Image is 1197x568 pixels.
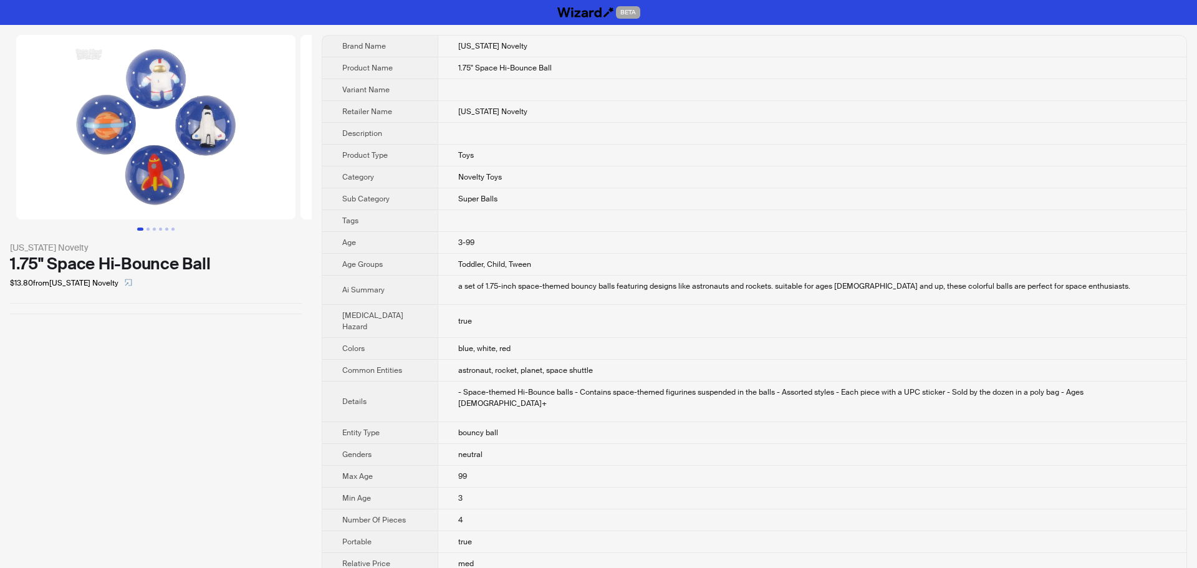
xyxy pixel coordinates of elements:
span: 4 [458,515,463,525]
button: Go to slide 4 [159,228,162,231]
span: 1.75" Space Hi-Bounce Ball [458,63,552,73]
span: Number Of Pieces [342,515,406,525]
span: astronaut, rocket, planet, space shuttle [458,365,593,375]
button: Go to slide 5 [165,228,168,231]
span: neutral [458,450,483,460]
span: Category [342,172,374,182]
span: Sub Category [342,194,390,204]
span: true [458,537,472,547]
button: Go to slide 2 [147,228,150,231]
button: Go to slide 6 [171,228,175,231]
span: Super Balls [458,194,498,204]
span: Age [342,238,356,248]
img: 1.75" Space Hi-Bounce Ball image 2 [300,35,580,219]
span: Ai Summary [342,285,385,295]
span: select [125,279,132,286]
span: 3-99 [458,238,474,248]
span: Product Name [342,63,393,73]
span: Genders [342,450,372,460]
span: Variant Name [342,85,390,95]
span: Common Entities [342,365,402,375]
img: 1.75" Space Hi-Bounce Ball image 1 [16,35,296,219]
span: Entity Type [342,428,380,438]
span: Description [342,128,382,138]
span: Novelty Toys [458,172,502,182]
span: Age Groups [342,259,383,269]
div: $13.80 from [US_STATE] Novelty [10,273,302,293]
span: true [458,316,472,326]
span: Brand Name [342,41,386,51]
span: [MEDICAL_DATA] Hazard [342,310,403,332]
span: Colors [342,344,365,354]
span: Max Age [342,471,373,481]
span: 3 [458,493,463,503]
span: 99 [458,471,467,481]
span: Retailer Name [342,107,392,117]
span: Min Age [342,493,371,503]
div: a set of 1.75-inch space-themed bouncy balls featuring designs like astronauts and rockets. suita... [458,281,1166,292]
div: [US_STATE] Novelty [10,241,302,254]
span: Tags [342,216,358,226]
span: [US_STATE] Novelty [458,107,527,117]
span: Toys [458,150,474,160]
span: blue, white, red [458,344,511,354]
span: Details [342,397,367,407]
div: 1.75" Space Hi-Bounce Ball [10,254,302,273]
span: [US_STATE] Novelty [458,41,527,51]
span: Portable [342,537,372,547]
span: bouncy ball [458,428,498,438]
button: Go to slide 3 [153,228,156,231]
span: Toddler, Child, Tween [458,259,531,269]
span: Product Type [342,150,388,160]
button: Go to slide 1 [137,228,143,231]
div: - Space-themed Hi-Bounce balls - Contains space-themed figurines suspended in the balls - Assorte... [458,387,1166,409]
span: BETA [616,6,640,19]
